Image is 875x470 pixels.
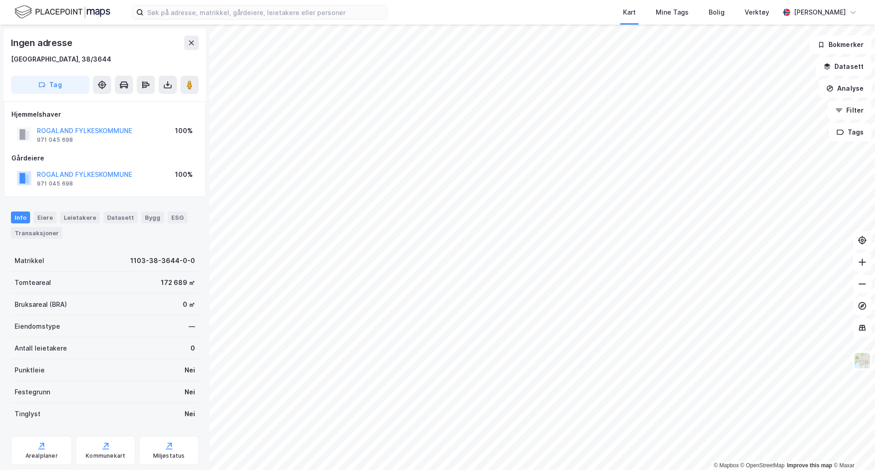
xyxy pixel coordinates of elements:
[11,36,74,50] div: Ingen adresse
[15,408,41,419] div: Tinglyst
[787,462,832,469] a: Improve this map
[11,54,111,65] div: [GEOGRAPHIC_DATA], 38/3644
[175,125,193,136] div: 100%
[185,408,195,419] div: Nei
[161,277,195,288] div: 172 689 ㎡
[15,277,51,288] div: Tomteareal
[26,452,58,460] div: Arealplaner
[11,153,198,164] div: Gårdeiere
[15,365,45,376] div: Punktleie
[144,5,387,19] input: Søk på adresse, matrikkel, gårdeiere, leietakere eller personer
[60,212,100,223] div: Leietakere
[15,255,44,266] div: Matrikkel
[15,4,110,20] img: logo.f888ab2527a4732fd821a326f86c7f29.svg
[816,57,871,76] button: Datasett
[854,352,871,369] img: Z
[829,426,875,470] iframe: Chat Widget
[15,321,60,332] div: Eiendomstype
[15,343,67,354] div: Antall leietakere
[189,321,195,332] div: —
[829,426,875,470] div: Kontrollprogram for chat
[37,136,73,144] div: 971 045 698
[745,7,769,18] div: Verktøy
[153,452,185,460] div: Miljøstatus
[34,212,57,223] div: Eiere
[183,299,195,310] div: 0 ㎡
[11,76,89,94] button: Tag
[103,212,138,223] div: Datasett
[175,169,193,180] div: 100%
[185,365,195,376] div: Nei
[141,212,164,223] div: Bygg
[15,299,67,310] div: Bruksareal (BRA)
[11,227,62,239] div: Transaksjoner
[709,7,725,18] div: Bolig
[623,7,636,18] div: Kart
[794,7,846,18] div: [PERSON_NAME]
[185,387,195,398] div: Nei
[11,212,30,223] div: Info
[656,7,689,18] div: Mine Tags
[741,462,785,469] a: OpenStreetMap
[190,343,195,354] div: 0
[810,36,871,54] button: Bokmerker
[130,255,195,266] div: 1103-38-3644-0-0
[11,109,198,120] div: Hjemmelshaver
[86,452,125,460] div: Kommunekart
[828,101,871,119] button: Filter
[714,462,739,469] a: Mapbox
[168,212,187,223] div: ESG
[37,180,73,187] div: 971 045 698
[818,79,871,98] button: Analyse
[15,387,50,398] div: Festegrunn
[829,123,871,141] button: Tags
